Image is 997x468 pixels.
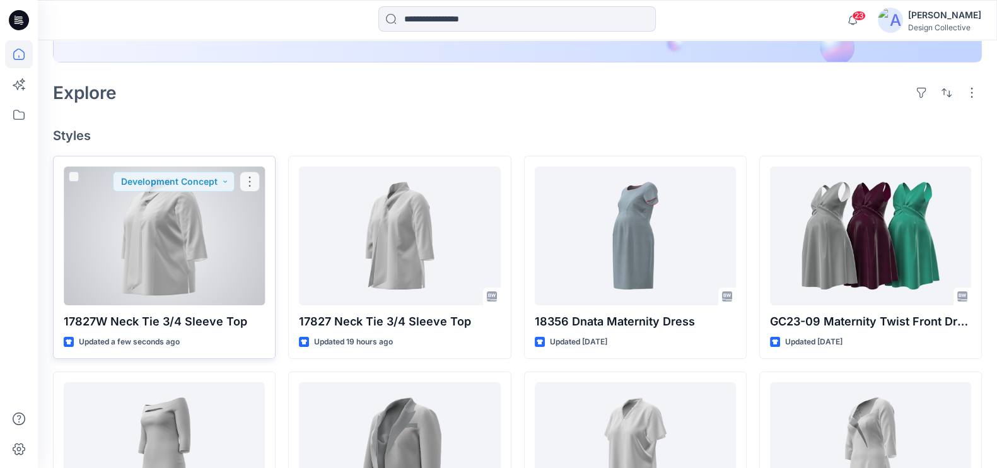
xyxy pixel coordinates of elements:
[314,336,393,349] p: Updated 19 hours ago
[878,8,903,33] img: avatar
[908,8,981,23] div: [PERSON_NAME]
[535,313,736,331] p: 18356 Dnata Maternity Dress
[770,167,971,305] a: GC23-09 Maternity Twist Front Dress_In Progress
[64,167,265,305] a: 17827W Neck Tie 3/4 Sleeve Top
[785,336,842,349] p: Updated [DATE]
[550,336,607,349] p: Updated [DATE]
[770,313,971,331] p: GC23-09 Maternity Twist Front Dress_In Progress
[535,167,736,305] a: 18356 Dnata Maternity Dress
[852,11,866,21] span: 23
[53,128,982,143] h4: Styles
[64,313,265,331] p: 17827W Neck Tie 3/4 Sleeve Top
[53,83,117,103] h2: Explore
[299,313,500,331] p: 17827 Neck Tie 3/4 Sleeve Top
[299,167,500,305] a: 17827 Neck Tie 3/4 Sleeve Top
[908,23,981,32] div: Design Collective
[79,336,180,349] p: Updated a few seconds ago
